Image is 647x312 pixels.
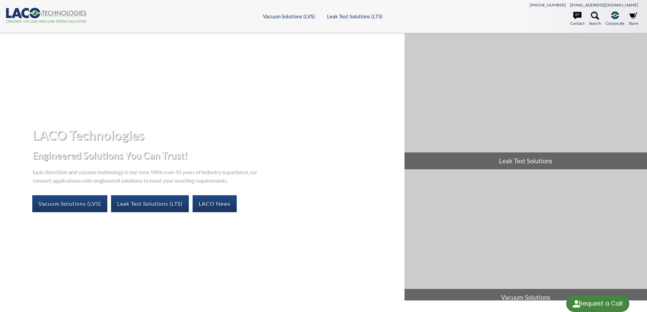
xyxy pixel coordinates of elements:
[606,20,624,26] span: Corporate
[32,167,260,184] p: Leak detection and vacuum technology is our core. With over 45 years of industry experience, we c...
[570,2,638,7] a: [EMAIL_ADDRESS][DOMAIN_NAME]
[327,13,383,19] a: Leak Test Solutions (LTS)
[566,296,629,312] div: Request a Call
[405,33,647,169] a: Leak Test Solutions
[405,289,647,306] span: Vacuum Solutions
[32,127,399,143] h1: LACO Technologies
[570,12,585,26] a: Contact
[405,170,647,306] a: Vacuum Solutions
[579,296,623,311] div: Request a Call
[32,195,107,212] a: Vacuum Solutions (LVS)
[589,12,601,26] a: Search
[193,195,237,212] a: LACO News
[405,152,647,169] span: Leak Test Solutions
[111,195,189,212] a: Leak Test Solutions (LTS)
[263,13,315,19] a: Vacuum Solutions (LVS)
[629,12,638,26] a: Store
[32,149,399,162] h2: Engineered Solutions You Can Trust!
[529,2,566,7] a: [PHONE_NUMBER]
[571,298,582,309] img: round button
